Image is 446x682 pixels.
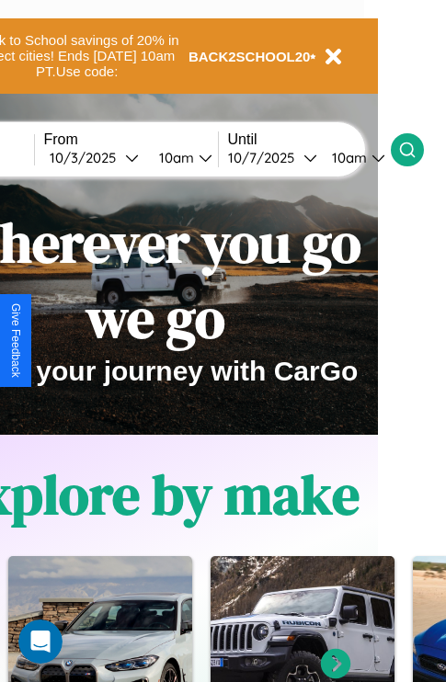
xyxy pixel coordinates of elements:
label: From [44,131,218,148]
div: 10am [323,149,372,166]
div: 10 / 7 / 2025 [228,149,303,166]
b: BACK2SCHOOL20 [189,49,311,64]
div: 10 / 3 / 2025 [50,149,125,166]
div: Give Feedback [9,303,22,378]
iframe: Intercom live chat [18,619,63,664]
button: 10am [317,148,391,167]
button: 10/3/2025 [44,148,144,167]
button: 10am [144,148,218,167]
label: Until [228,131,391,148]
div: 10am [150,149,199,166]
